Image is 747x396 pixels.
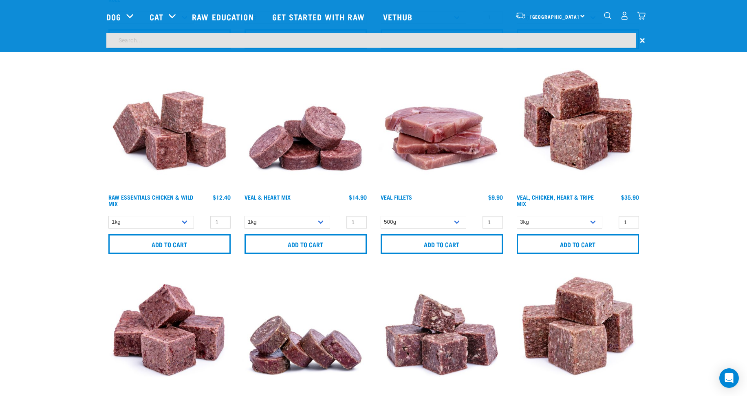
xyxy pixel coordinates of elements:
[620,11,629,20] img: user.png
[517,196,594,205] a: Veal, Chicken, Heart & Tripe Mix
[517,234,639,254] input: Add to cart
[264,0,375,33] a: Get started with Raw
[379,268,505,395] img: 1174 Wallaby Heart Tripe Mix 01
[108,196,193,205] a: Raw Essentials Chicken & Wild Mix
[381,196,412,198] a: Veal Fillets
[349,194,367,200] div: $14.90
[379,64,505,190] img: Stack Of Raw Veal Fillets
[245,196,291,198] a: Veal & Heart Mix
[245,234,367,254] input: Add to cart
[106,64,233,190] img: Pile Of Cubed Chicken Wild Meat Mix
[213,194,231,200] div: $12.40
[640,33,645,48] span: ×
[619,216,639,229] input: 1
[621,194,639,200] div: $35.90
[150,11,163,23] a: Cat
[719,368,739,388] div: Open Intercom Messenger
[375,0,423,33] a: Vethub
[108,234,231,254] input: Add to cart
[106,268,233,395] img: Cubes
[515,64,641,190] img: Veal Chicken Heart Tripe Mix 01
[515,12,526,19] img: van-moving.png
[483,216,503,229] input: 1
[106,33,636,48] input: Search...
[106,11,121,23] a: Dog
[210,216,231,229] input: 1
[242,64,369,190] img: 1152 Veal Heart Medallions 01
[530,15,580,18] span: [GEOGRAPHIC_DATA]
[184,0,264,33] a: Raw Education
[242,268,369,395] img: 1093 Wallaby Heart Medallions 01
[604,12,612,20] img: home-icon-1@2x.png
[381,234,503,254] input: Add to cart
[515,268,641,395] img: Turkey Heart Tripe Mix 01
[637,11,646,20] img: home-icon@2x.png
[346,216,367,229] input: 1
[488,194,503,200] div: $9.90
